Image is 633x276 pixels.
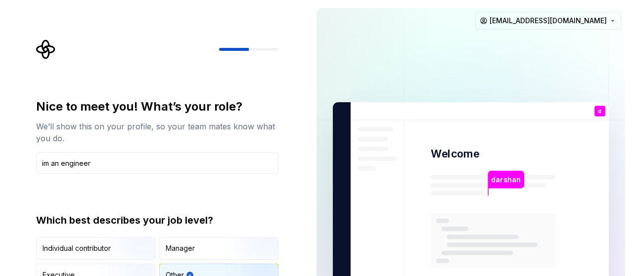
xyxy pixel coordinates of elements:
p: d [598,109,601,114]
div: Which best describes your job level? [36,213,278,227]
div: Nice to meet you! What’s your role? [36,99,278,115]
div: Individual contributor [43,243,111,253]
p: darshan [491,174,520,185]
svg: Supernova Logo [36,39,56,59]
p: Welcome [431,147,479,161]
button: [EMAIL_ADDRESS][DOMAIN_NAME] [475,12,621,30]
span: [EMAIL_ADDRESS][DOMAIN_NAME] [490,16,607,26]
input: Job title [36,152,278,174]
div: Manager [166,243,195,253]
div: We’ll show this on your profile, so your team mates know what you do. [36,120,278,144]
